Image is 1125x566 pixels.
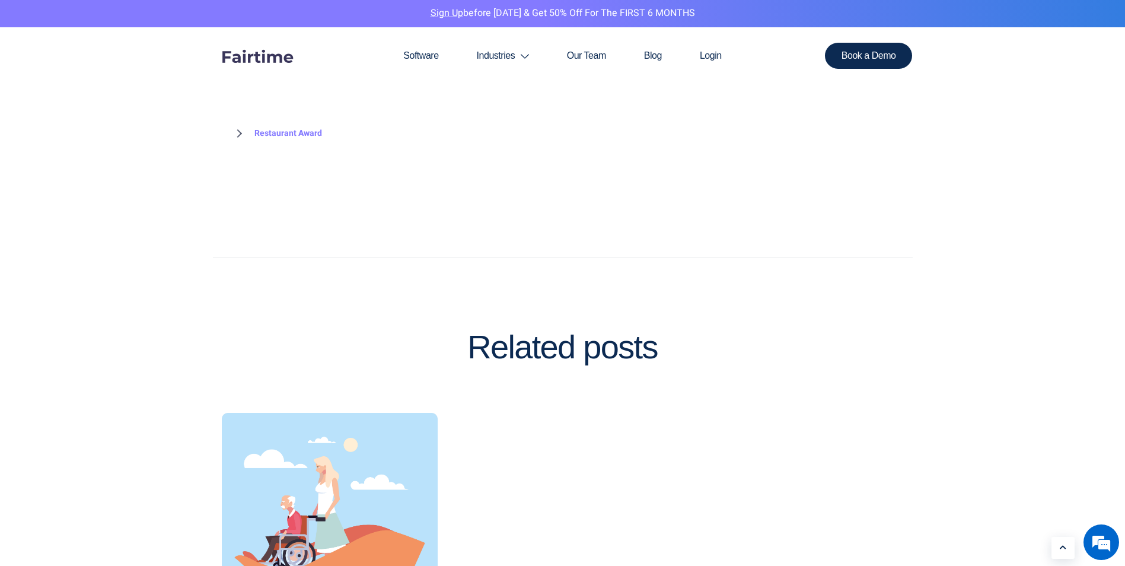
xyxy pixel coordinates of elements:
[842,51,896,61] span: Book a Demo
[473,62,891,240] iframe: Need Aged Care Pay Rates?
[231,122,322,145] a: Restaurant Award
[9,6,1116,21] p: before [DATE] & Get 50% Off for the FIRST 6 MONTHS
[62,66,199,82] div: Chat with us now
[1051,537,1075,559] a: Learn More
[458,27,548,84] a: Industries
[195,6,223,34] div: Minimize live chat window
[825,43,913,69] a: Book a Demo
[384,27,457,84] a: Software
[6,324,226,365] textarea: Type your message and hit 'Enter'
[431,6,463,20] a: Sign Up
[69,150,164,269] span: We're online!
[625,27,681,84] a: Blog
[213,329,913,365] h2: Related posts
[548,27,625,84] a: Our Team
[681,27,741,84] a: Login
